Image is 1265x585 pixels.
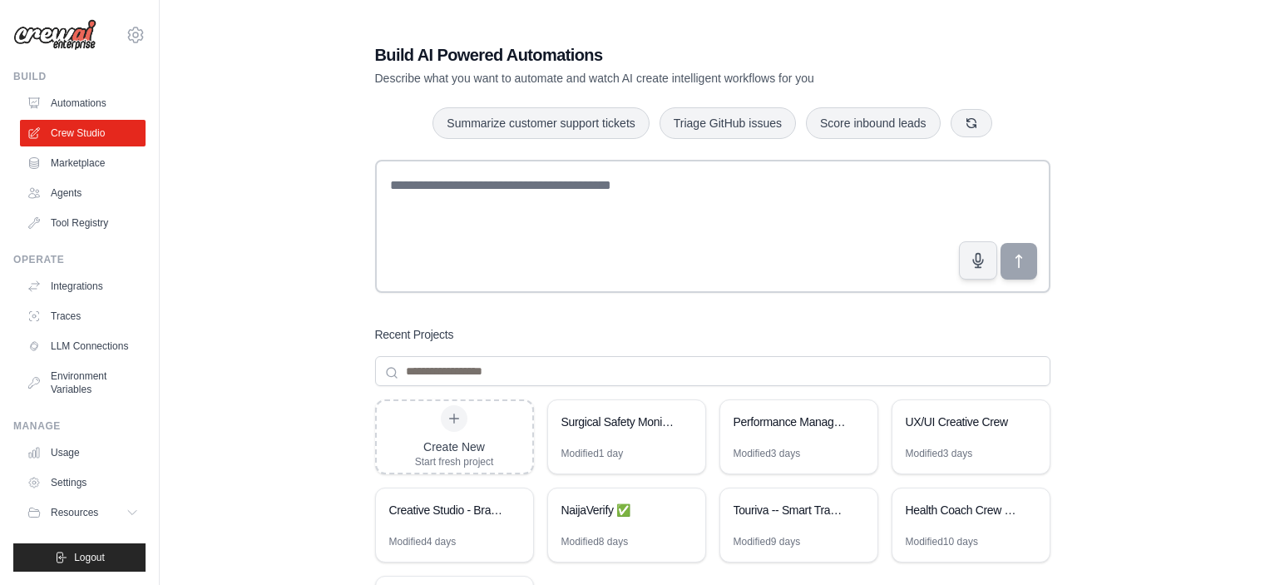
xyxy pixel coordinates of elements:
button: Click to speak your automation idea [959,241,997,280]
a: Tool Registry [20,210,146,236]
span: Resources [51,506,98,519]
button: Summarize customer support tickets [432,107,649,139]
a: Agents [20,180,146,206]
a: Crew Studio [20,120,146,146]
p: Describe what you want to automate and watch AI create intelligent workflows for you [375,70,934,87]
div: NaijaVerify ✅ [561,502,675,518]
div: Creative Studio - Brand System Builder [389,502,503,518]
div: Build [13,70,146,83]
div: Modified 10 days [906,535,978,548]
div: Modified 3 days [906,447,973,460]
a: Settings [20,469,146,496]
a: LLM Connections [20,333,146,359]
div: Performance Management Automation [734,414,847,430]
div: Operate [13,253,146,266]
div: Modified 8 days [561,535,629,548]
button: Resources [20,499,146,526]
div: Touriva -- Smart Travel Planner [734,502,847,518]
div: Manage [13,419,146,433]
div: UX/UI Creative Crew [906,414,1020,430]
div: Modified 3 days [734,447,801,460]
button: Logout [13,543,146,572]
a: Traces [20,303,146,330]
button: Score inbound leads [806,107,941,139]
h1: Build AI Powered Automations [375,43,934,67]
div: Modified 9 days [734,535,801,548]
button: Triage GitHub issues [660,107,796,139]
div: Health Coach Crew - Personalized Wellness Automation [906,502,1020,518]
a: Integrations [20,273,146,300]
h3: Recent Projects [375,326,454,343]
img: Logo [13,19,96,51]
iframe: Chat Widget [1182,505,1265,585]
div: Surgical Safety Monitoring Crew [561,414,675,430]
a: Environment Variables [20,363,146,403]
a: Automations [20,90,146,117]
span: Logout [74,551,105,564]
div: Modified 1 day [561,447,624,460]
div: Modified 4 days [389,535,457,548]
div: Create New [415,439,494,455]
a: Marketplace [20,150,146,176]
div: Start fresh project [415,455,494,468]
button: Get new suggestions [951,109,992,137]
a: Usage [20,439,146,466]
